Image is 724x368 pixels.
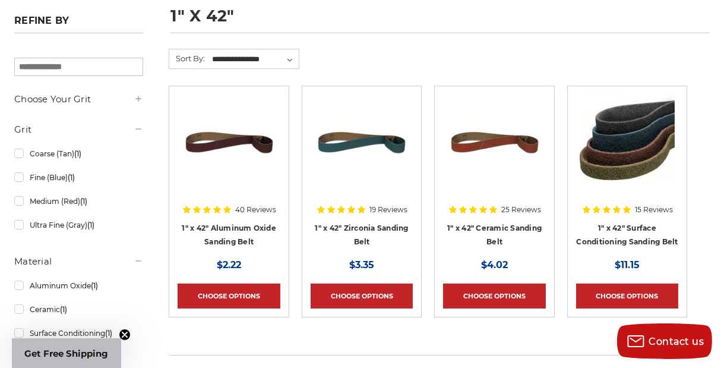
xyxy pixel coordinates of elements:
[210,51,299,68] select: Sort By:
[315,224,409,246] a: 1" x 42" Zirconia Sanding Belt
[635,206,673,213] span: 15 Reviews
[68,173,75,182] span: (1)
[580,95,675,190] img: 1"x42" Surface Conditioning Sanding Belts
[91,281,98,290] span: (1)
[14,254,143,269] h5: Material
[576,95,678,197] a: 1"x42" Surface Conditioning Sanding Belts
[119,329,131,341] button: Close teaser
[182,95,277,190] img: 1" x 42" Aluminum Oxide Belt
[576,284,678,309] a: Choose Options
[170,8,709,33] h1: 1" x 42"
[14,191,143,212] a: Medium (Red)
[14,122,143,137] h5: Grit
[14,15,143,33] h5: Refine by
[443,284,545,309] a: Choose Options
[87,221,94,229] span: (1)
[447,95,542,190] img: 1" x 42" Ceramic Belt
[576,224,678,246] a: 1" x 42" Surface Conditioning Sanding Belt
[12,338,121,368] div: Get Free ShippingClose teaser
[169,49,205,67] label: Sort By:
[649,336,704,347] span: Contact us
[447,224,542,246] a: 1" x 42" Ceramic Sanding Belt
[235,206,276,213] span: 40 Reviews
[60,305,67,314] span: (1)
[105,329,112,338] span: (1)
[349,259,374,271] span: $3.35
[217,259,241,271] span: $2.22
[80,197,87,206] span: (1)
[178,95,280,197] a: 1" x 42" Aluminum Oxide Belt
[311,95,413,197] a: 1" x 42" Zirconia Belt
[311,284,413,309] a: Choose Options
[14,215,143,235] a: Ultra Fine (Gray)
[443,95,545,197] a: 1" x 42" Ceramic Belt
[14,299,143,320] a: Ceramic
[314,95,409,190] img: 1" x 42" Zirconia Belt
[501,206,541,213] span: 25 Reviews
[481,259,508,271] span: $4.02
[369,206,407,213] span: 19 Reviews
[74,149,81,158] span: (1)
[617,323,712,359] button: Contact us
[182,224,276,246] a: 1" x 42" Aluminum Oxide Sanding Belt
[14,167,143,188] a: Fine (Blue)
[14,275,143,296] a: Aluminum Oxide
[615,259,640,271] span: $11.15
[14,92,143,106] h5: Choose Your Grit
[14,143,143,164] a: Coarse (Tan)
[178,284,280,309] a: Choose Options
[14,323,143,344] a: Surface Conditioning
[25,348,109,359] span: Get Free Shipping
